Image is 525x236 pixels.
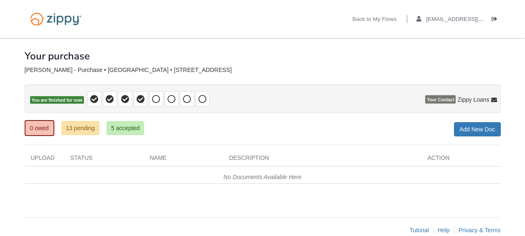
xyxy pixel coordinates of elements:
[64,154,144,166] div: Status
[30,96,84,104] span: You are finished for now
[410,227,429,233] a: Tutorial
[425,95,456,104] span: Your Contact
[416,16,522,24] a: edit profile
[25,120,54,136] a: 0 owed
[454,122,501,136] a: Add New Doc
[107,121,145,135] a: 5 accepted
[144,154,223,166] div: Name
[25,8,87,30] img: Logo
[492,16,501,24] a: Log out
[223,174,302,180] em: No Documents Available Here
[426,16,522,22] span: chiltonjp26@gmail.com
[457,95,489,104] span: Zippy Loans
[223,154,421,166] div: Description
[438,227,450,233] a: Help
[353,16,397,24] a: Back to My Flows
[61,121,99,135] a: 13 pending
[459,227,501,233] a: Privacy & Terms
[25,51,90,62] h1: Your purchase
[421,154,501,166] div: Action
[25,154,64,166] div: Upload
[25,67,501,74] div: [PERSON_NAME] - Purchase • [GEOGRAPHIC_DATA] • [STREET_ADDRESS]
